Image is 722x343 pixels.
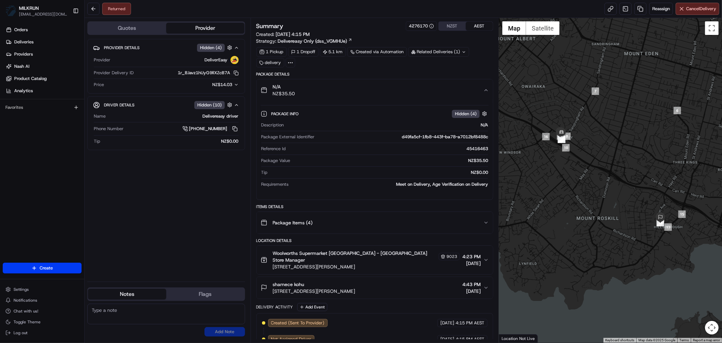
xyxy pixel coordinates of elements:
[3,263,82,274] button: Create
[652,6,670,12] span: Reassign
[88,23,166,34] button: Quotes
[273,90,295,97] span: NZ$35.50
[256,72,493,77] div: Package Details
[5,5,16,16] img: MILKRUN
[526,21,560,35] button: Show satellite imagery
[3,102,82,113] div: Favorites
[462,260,481,267] span: [DATE]
[273,281,305,288] span: sharnece kohu
[452,109,489,118] button: Hidden (4)
[462,281,481,288] span: 4:43 PM
[558,136,566,143] div: 21
[705,21,719,35] button: Toggle fullscreen view
[14,63,29,69] span: Nash AI
[14,76,47,82] span: Product Catalog
[256,204,493,209] div: Items Details
[3,37,84,47] a: Deliveries
[3,328,82,338] button: Log out
[3,3,70,19] button: MILKRUNMILKRUN[EMAIL_ADDRESS][DOMAIN_NAME]
[3,306,82,316] button: Chat with us!
[197,43,234,52] button: Hidden (4)
[686,6,716,12] span: Cancel Delivery
[440,320,454,326] span: [DATE]
[19,12,67,17] span: [EMAIL_ADDRESS][DOMAIN_NAME]
[439,22,466,31] button: NZST
[200,45,222,51] span: Hidden ( 4 )
[278,38,347,44] span: Delivereasy Only (dss_VGMHUe)
[462,288,481,295] span: [DATE]
[270,169,488,176] div: NZ$0.00
[14,330,27,336] span: Log out
[693,338,720,342] a: Report a map error
[679,338,689,342] a: Terms
[3,317,82,327] button: Toggle Theme
[94,70,134,76] span: Provider Delivery ID
[178,70,239,76] button: 1r_BJavz1hUyG9llXZcB7A
[14,308,38,314] span: Chat with us!
[278,38,352,44] a: Delivereasy Only (dss_VGMHUe)
[257,246,493,274] button: Woolworths Supermarket [GEOGRAPHIC_DATA] - [GEOGRAPHIC_DATA] Store Manager9023[STREET_ADDRESS][PE...
[261,146,286,152] span: Reference Id
[3,85,84,96] a: Analytics
[320,47,346,57] div: 5.1 km
[273,250,437,263] span: Woolworths Supermarket [GEOGRAPHIC_DATA] - [GEOGRAPHIC_DATA] Store Manager
[273,83,295,90] span: N/A
[166,289,244,300] button: Flags
[108,113,239,119] div: Delivereasy driver
[542,133,550,140] div: 16
[638,338,675,342] span: Map data ©2025 Google
[446,254,457,259] span: 9023
[256,58,284,67] div: delivery
[289,146,488,152] div: 45416463
[94,82,104,88] span: Price
[501,334,523,343] img: Google
[440,336,454,342] span: [DATE]
[678,210,686,218] div: 15
[271,111,300,117] span: Package Info
[256,304,293,310] div: Delivery Activity
[261,181,289,187] span: Requirements
[664,223,672,231] div: 11
[273,288,355,295] span: [STREET_ADDRESS][PERSON_NAME]
[271,320,325,326] span: Created (Sent To Provider)
[3,296,82,305] button: Notifications
[94,113,106,119] span: Name
[189,126,227,132] span: [PHONE_NUMBER]
[213,82,233,87] span: NZ$14.03
[257,212,493,234] button: Package Items (4)
[257,277,493,299] button: sharnece kohu[STREET_ADDRESS][PERSON_NAME]4:43 PM[DATE]
[231,56,239,64] img: delivereasy_logo.png
[257,101,493,200] div: N/ANZ$35.50
[179,82,239,88] button: NZ$14.03
[649,3,673,15] button: Reassign
[3,49,84,60] a: Providers
[19,5,39,12] button: MILKRUN
[256,238,493,243] div: Location Details
[256,38,352,44] div: Strategy:
[261,122,284,128] span: Description
[93,99,239,110] button: Driver DetailsHidden (10)
[94,57,110,63] span: Provider
[291,181,488,187] div: Meet on Delivery, Age Verification on Delivery
[455,111,477,117] span: Hidden ( 4 )
[256,23,284,29] h3: Summary
[194,101,234,109] button: Hidden (10)
[605,338,634,343] button: Keyboard shortcuts
[103,138,239,144] div: NZ$0.00
[456,336,484,342] span: 4:15 PM AEST
[256,31,310,38] span: Created:
[261,158,290,164] span: Package Value
[347,47,407,57] a: Created via Automation
[14,88,33,94] span: Analytics
[93,42,239,53] button: Provider DetailsHidden (4)
[14,319,41,325] span: Toggle Theme
[676,3,719,15] button: CancelDelivery
[288,47,319,57] div: 1 Dropoff
[14,287,29,292] span: Settings
[14,51,33,57] span: Providers
[456,320,484,326] span: 4:15 PM AEST
[3,61,84,72] a: Nash AI
[14,298,37,303] span: Notifications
